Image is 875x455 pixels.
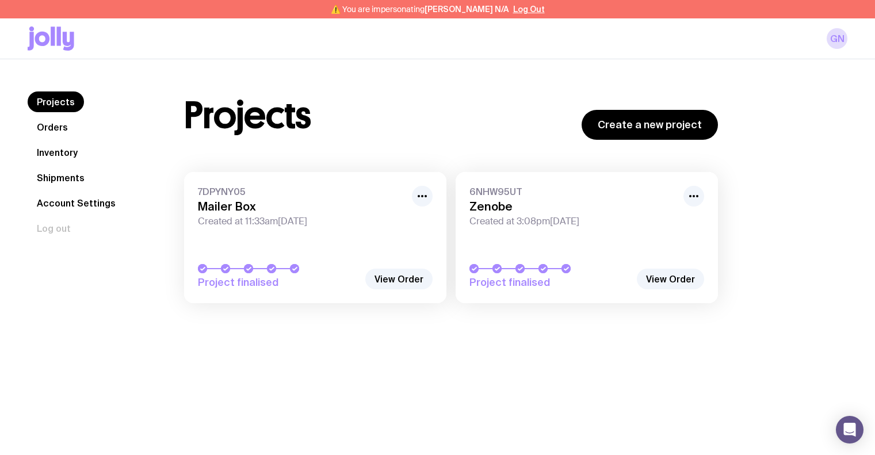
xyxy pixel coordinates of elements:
[28,218,80,239] button: Log out
[28,117,77,137] a: Orders
[28,167,94,188] a: Shipments
[513,5,545,14] button: Log Out
[28,193,125,213] a: Account Settings
[365,269,433,289] a: View Order
[469,276,631,289] span: Project finalised
[637,269,704,289] a: View Order
[456,172,718,303] a: 6NHW95UTZenobeCreated at 3:08pm[DATE]Project finalised
[331,5,509,14] span: ⚠️ You are impersonating
[184,97,311,134] h1: Projects
[198,186,405,197] span: 7DPYNY05
[28,91,84,112] a: Projects
[469,200,677,213] h3: Zenobe
[198,276,359,289] span: Project finalised
[469,216,677,227] span: Created at 3:08pm[DATE]
[184,172,446,303] a: 7DPYNY05Mailer BoxCreated at 11:33am[DATE]Project finalised
[582,110,718,140] a: Create a new project
[836,416,863,443] div: Open Intercom Messenger
[198,216,405,227] span: Created at 11:33am[DATE]
[469,186,677,197] span: 6NHW95UT
[827,28,847,49] a: GN
[425,5,509,14] span: [PERSON_NAME] N/A
[28,142,87,163] a: Inventory
[198,200,405,213] h3: Mailer Box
